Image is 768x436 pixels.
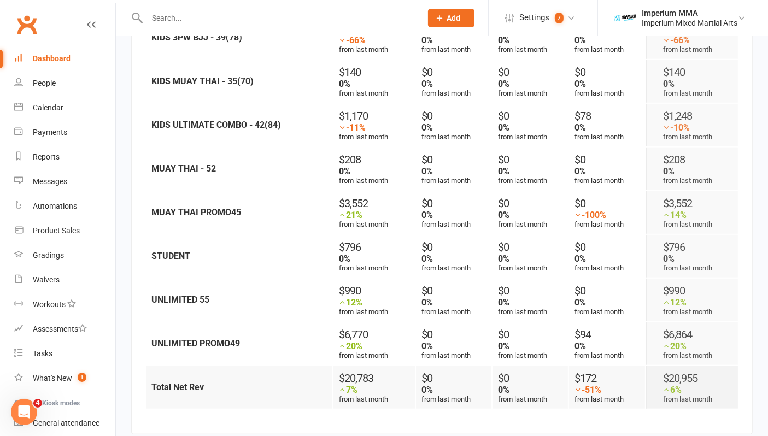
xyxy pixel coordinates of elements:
strong: UNLIMITED 55 [151,294,209,305]
a: Gradings [14,243,115,268]
a: Product Sales [14,219,115,243]
td: from last month [569,279,644,321]
td: from last month [569,235,644,278]
div: Calendar [33,103,63,112]
strong: 0% [498,166,509,176]
strong: 0% [421,297,433,308]
td: from last month [493,16,568,59]
td: from last month [416,148,491,190]
strong: 0% [421,166,433,176]
strong: 20% [346,341,362,351]
div: $0 [498,153,568,166]
strong: 0% [421,254,433,264]
div: $0 [574,240,644,254]
div: Dashboard [33,54,71,63]
div: $172 [574,372,644,385]
strong: 21% [346,210,362,220]
div: from last month [339,341,415,360]
div: $0 [498,197,568,210]
strong: KIDS 3PW BJJ - 39(78) [151,32,242,43]
td: from last month [646,366,738,409]
div: $6,770 [339,328,415,341]
a: Assessments [14,317,115,341]
strong: 0% [339,79,350,89]
div: People [33,79,56,87]
td: from last month [569,148,644,190]
strong: 0% [421,122,433,133]
div: Imperium Mixed Martial Arts [642,18,737,28]
a: General attendance kiosk mode [14,411,115,435]
td: from last month [493,322,568,365]
div: $0 [498,328,568,341]
div: Imperium MMA [642,8,737,18]
span: 1 [78,373,86,382]
div: $0 [421,109,491,122]
strong: 0% [421,35,433,45]
strong: 0% [574,254,586,264]
div: from last month [339,122,415,141]
strong: 0% [574,166,586,176]
a: Tasks [14,341,115,366]
strong: 12% [346,297,362,308]
div: $990 [339,284,415,297]
a: Dashboard [14,46,115,71]
a: Automations [14,194,115,219]
strong: MUAY THAI PROMO45 [151,207,241,217]
div: $0 [498,109,568,122]
td: from last month [416,60,491,103]
span: Settings [519,5,549,30]
strong: 0% [498,385,509,395]
strong: 0% [339,166,350,176]
div: from last month [339,254,415,272]
td: from last month [493,191,568,234]
strong: 0% [421,210,433,220]
td: from last month [569,322,644,365]
td: from last month [416,191,491,234]
strong: 0% [421,79,433,89]
div: $0 [498,284,568,297]
td: from last month [646,235,738,278]
div: from last month [339,79,415,97]
div: $78 [574,109,644,122]
td: from last month [493,104,568,146]
div: $208 [339,153,415,166]
div: Product Sales [33,226,80,235]
strong: 0% [339,254,350,264]
div: from last month [339,210,415,228]
div: Tasks [33,349,52,358]
td: from last month [646,148,738,190]
div: $0 [421,240,491,254]
td: from last month [416,366,491,409]
td: from last month [646,16,738,59]
strong: KIDS ULTIMATE COMBO - 42(84) [151,120,281,130]
div: $0 [498,66,568,79]
strong: 7% [346,385,357,395]
td: from last month [569,104,644,146]
td: from last month [569,366,644,409]
strong: 0% [498,254,509,264]
strong: -11% [346,122,366,133]
a: Payments [14,120,115,145]
strong: 0% [574,122,586,133]
strong: 0% [574,341,586,351]
span: 4 [33,399,42,408]
td: from last month [493,148,568,190]
div: $3,552 [339,197,415,210]
a: What's New1 [14,366,115,391]
div: $20,783 [339,372,415,385]
td: from last month [646,279,738,321]
span: Add [447,14,461,22]
td: from last month [416,279,491,321]
div: $0 [421,284,491,297]
a: Calendar [14,96,115,120]
div: from last month [339,166,415,185]
div: $0 [574,197,644,210]
a: Clubworx [13,11,40,38]
strong: 0% [498,341,509,351]
div: $0 [421,328,491,341]
div: Payments [33,128,67,137]
strong: STUDENT [151,251,190,261]
a: Waivers [14,268,115,292]
div: Waivers [33,275,60,284]
a: Messages [14,169,115,194]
